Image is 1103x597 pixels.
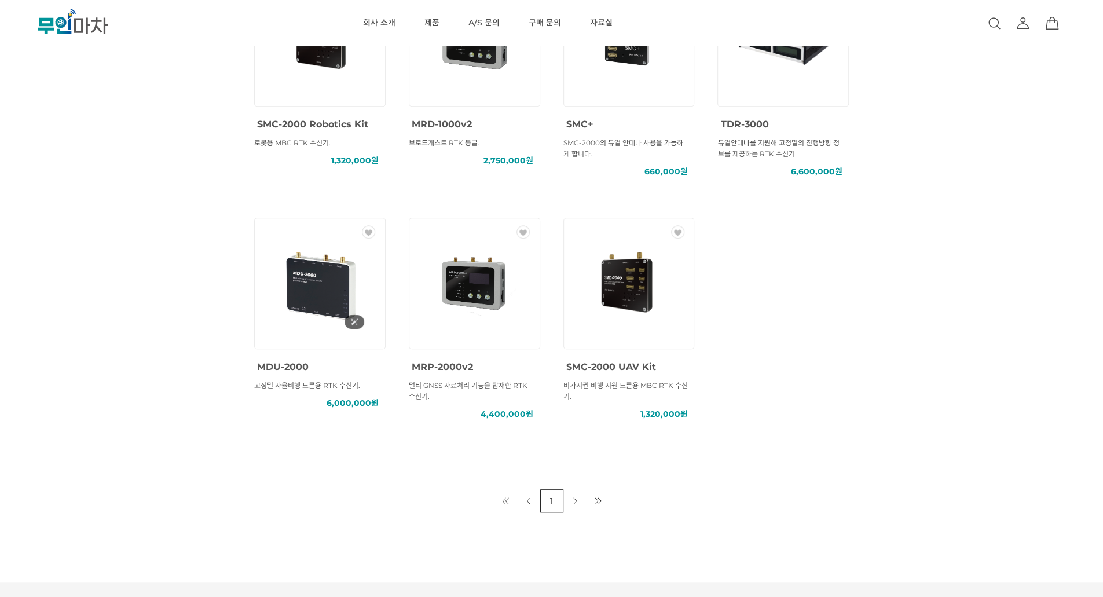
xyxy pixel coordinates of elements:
a: SMC-2000 UAV Kit [566,359,656,373]
span: 고정밀 자율비행 드론용 RTK 수신기. [254,381,360,390]
span: 6,600,000원 [791,166,842,177]
span: SMC-2000 Robotics Kit [257,119,368,130]
span: 660,000원 [644,166,688,177]
span: 1,320,000원 [640,409,688,420]
span: MRD-1000v2 [412,119,472,130]
a: SMC+ [566,116,593,130]
span: MRP-2000v2 [412,361,473,372]
span: 듀얼안테나를 지원해 고정밀의 진행방향 정보를 제공하는 RTK 수신기. [717,138,839,158]
span: 멀티 GNSS 자료처리 기능을 탑재한 RTK 수신기. [409,381,527,401]
a: MDU-2000 [257,359,309,373]
a: 다음 페이지 [563,489,587,512]
a: 첫 페이지 [494,489,517,512]
span: 비가시권 비행 지원 드론용 MBC RTK 수신기. [563,381,688,401]
span: 로봇용 MBC RTK 수신기. [254,138,331,147]
a: 마지막 페이지 [587,489,610,512]
img: MRP-2000v2 [422,231,526,335]
span: MDU-2000 [257,361,309,372]
a: 1 [540,489,563,512]
span: 1,320,000원 [331,155,379,166]
a: SMC-2000 Robotics Kit [257,116,368,130]
a: 이전 페이지 [517,489,540,512]
a: TDR-3000 [720,116,768,130]
img: MDU-2000 [267,231,372,335]
a: MRD-1000v2 [412,116,472,130]
span: SMC+ [566,119,593,130]
span: 4,400,000원 [481,409,533,420]
span: SMC-2000 UAV Kit [566,361,656,372]
span: 브로드캐스트 RTK 동글. [409,138,479,147]
img: SMC-2000 UAV Kit [577,231,681,335]
span: 6,000,000원 [327,398,379,409]
span: TDR-3000 [720,119,768,130]
a: MRP-2000v2 [412,359,473,373]
span: 2,750,000원 [483,155,533,166]
span: SMC-2000의 듀얼 안테나 사용을 가능하게 합니다. [563,138,683,158]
